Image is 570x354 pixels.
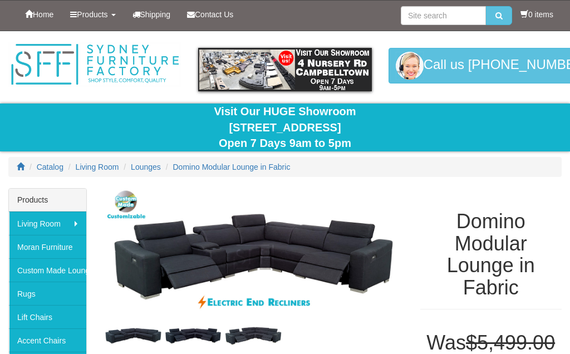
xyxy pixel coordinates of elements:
a: Contact Us [179,1,242,28]
a: Home [17,1,62,28]
span: Shipping [140,10,171,19]
a: Custom Made Lounges [9,258,86,282]
a: Rugs [9,282,86,305]
img: showroom.gif [198,48,371,91]
span: Home [33,10,53,19]
h1: Domino Modular Lounge in Fabric [420,210,562,298]
a: Catalog [37,163,63,171]
input: Site search [401,6,486,25]
div: Products [9,189,86,212]
a: Lounges [131,163,161,171]
del: $5,499.00 [466,331,555,354]
span: Contact Us [195,10,233,19]
a: Moran Furniture [9,235,86,258]
span: Products [77,10,107,19]
a: Shipping [124,1,179,28]
div: Visit Our HUGE Showroom [STREET_ADDRESS] Open 7 Days 9am to 5pm [8,104,562,151]
a: Domino Modular Lounge in Fabric [173,163,291,171]
a: Living Room [9,212,86,235]
a: Living Room [76,163,119,171]
a: Products [62,1,124,28]
a: Accent Chairs [9,328,86,352]
a: Lift Chairs [9,305,86,328]
li: 0 items [520,9,553,20]
img: Sydney Furniture Factory [8,42,181,87]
